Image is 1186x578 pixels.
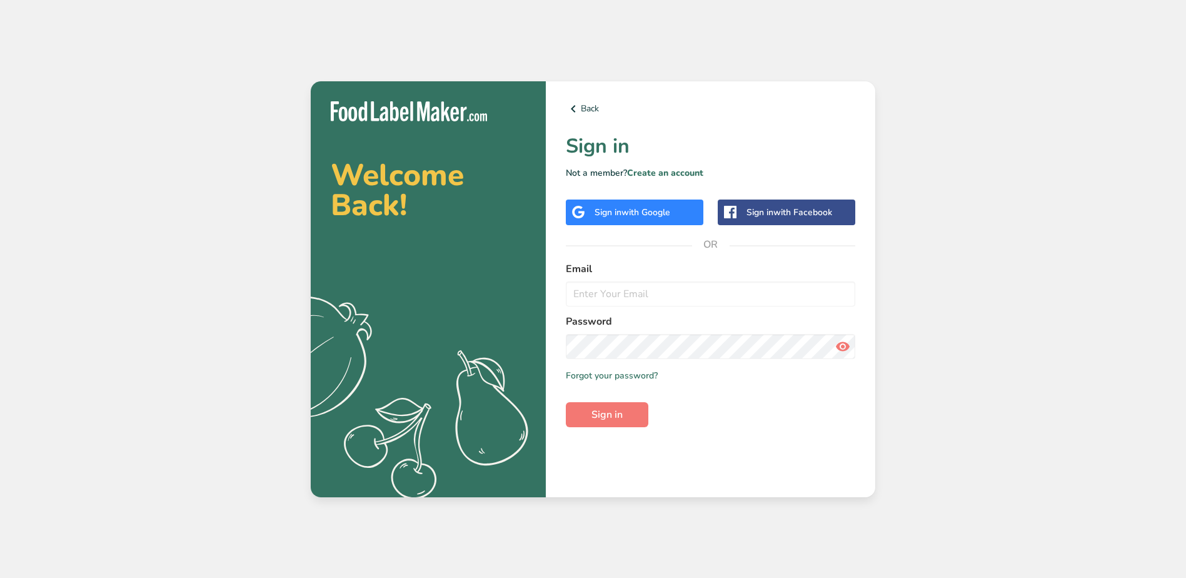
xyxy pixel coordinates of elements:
h2: Welcome Back! [331,160,526,220]
span: OR [692,226,730,263]
span: Sign in [591,407,623,422]
label: Password [566,314,855,329]
label: Email [566,261,855,276]
p: Not a member? [566,166,855,180]
h1: Sign in [566,131,855,161]
button: Sign in [566,402,648,427]
a: Create an account [627,167,703,179]
div: Sign in [595,206,670,219]
a: Back [566,101,855,116]
a: Forgot your password? [566,369,658,382]
span: with Facebook [773,206,832,218]
span: with Google [621,206,670,218]
img: Food Label Maker [331,101,487,122]
div: Sign in [746,206,832,219]
input: Enter Your Email [566,281,855,307]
